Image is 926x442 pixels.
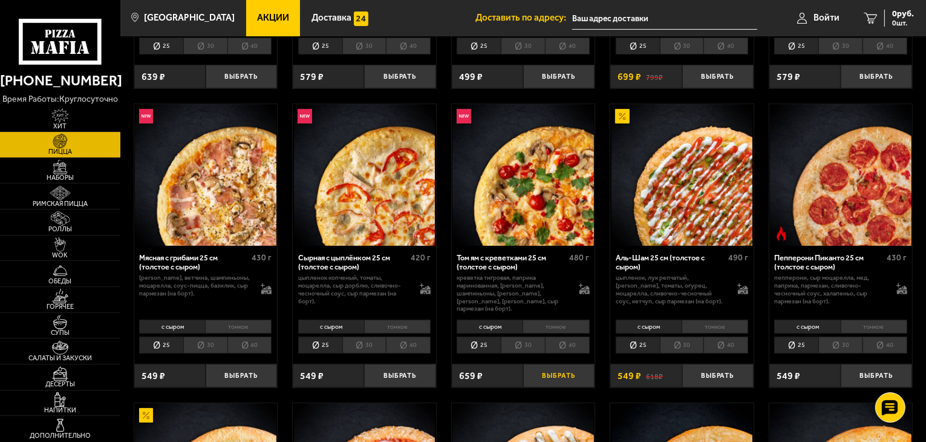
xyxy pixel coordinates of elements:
p: [PERSON_NAME], ветчина, шампиньоны, моцарелла, соус-пицца, базилик, сыр пармезан (на борт). [139,274,251,297]
li: 40 [703,38,748,54]
li: 30 [183,337,227,354]
img: Акционный [615,109,630,124]
span: 490 г [728,252,748,263]
button: Выбрать [364,65,435,88]
li: 25 [298,38,342,54]
li: 25 [139,38,183,54]
span: [GEOGRAPHIC_DATA] [144,13,235,22]
span: 480 г [570,252,590,263]
li: 25 [616,38,660,54]
span: 699 ₽ [618,72,641,82]
s: 799 ₽ [646,72,663,82]
li: 40 [862,337,907,354]
span: 549 ₽ [777,371,800,381]
a: АкционныйАль-Шам 25 см (толстое с сыром) [610,104,754,246]
button: Выбрать [841,65,912,88]
button: Выбрать [682,364,754,388]
img: 15daf4d41897b9f0e9f617042186c801.svg [354,12,368,26]
span: 549 ₽ [618,371,641,381]
li: с сыром [139,320,205,334]
div: Мясная с грибами 25 см (толстое с сыром) [139,253,249,272]
li: 30 [660,337,704,354]
li: 30 [342,38,386,54]
a: НовинкаТом ям с креветками 25 см (толстое с сыром) [452,104,595,246]
p: цыпленок, лук репчатый, [PERSON_NAME], томаты, огурец, моцарелла, сливочно-чесночный соус, кетчуп... [616,274,728,305]
img: Сырная с цыплёнком 25 см (толстое с сыром) [294,104,435,246]
li: 40 [862,38,907,54]
button: Выбрать [682,65,754,88]
li: тонкое [205,320,272,334]
span: 549 ₽ [300,371,324,381]
li: 30 [660,38,704,54]
span: 0 шт. [892,19,914,27]
span: 639 ₽ [142,72,165,82]
span: 430 г [252,252,272,263]
li: 25 [457,337,501,354]
li: 40 [703,337,748,354]
span: Доставка [311,13,351,22]
button: Выбрать [364,364,435,388]
s: 618 ₽ [646,371,663,381]
li: 40 [227,337,272,354]
img: Новинка [139,109,154,124]
span: 430 г [887,252,907,263]
img: Том ям с креветками 25 см (толстое с сыром) [452,104,594,246]
li: 40 [386,38,431,54]
li: с сыром [457,320,523,334]
span: 499 ₽ [459,72,483,82]
li: 30 [501,38,545,54]
p: креветка тигровая, паприка маринованная, [PERSON_NAME], шампиньоны, [PERSON_NAME], [PERSON_NAME],... [457,274,569,313]
span: 659 ₽ [459,371,483,381]
span: Акции [257,13,289,22]
li: тонкое [682,320,748,334]
div: Сырная с цыплёнком 25 см (толстое с сыром) [298,253,408,272]
button: Выбрать [523,65,595,88]
li: тонкое [523,320,589,334]
img: Пепперони Пиканто 25 см (толстое с сыром) [770,104,911,246]
li: 30 [342,337,386,354]
span: 579 ₽ [777,72,800,82]
li: 40 [227,38,272,54]
li: тонкое [364,320,431,334]
img: Острое блюдо [774,226,789,241]
li: 25 [774,337,818,354]
li: 40 [545,337,590,354]
span: 549 ₽ [142,371,165,381]
div: Том ям с креветками 25 см (толстое с сыром) [457,253,566,272]
li: тонкое [841,320,907,334]
li: с сыром [616,320,682,334]
input: Ваш адрес доставки [572,7,757,30]
div: Аль-Шам 25 см (толстое с сыром) [616,253,725,272]
button: Выбрать [841,364,912,388]
li: 25 [616,337,660,354]
img: Новинка [298,109,312,124]
span: 579 ₽ [300,72,324,82]
li: 25 [298,337,342,354]
img: Акционный [139,408,154,423]
li: 25 [457,38,501,54]
li: 30 [818,38,862,54]
li: 30 [183,38,227,54]
li: с сыром [298,320,364,334]
button: Выбрать [523,364,595,388]
li: 30 [501,337,545,354]
li: 40 [545,38,590,54]
button: Выбрать [206,364,277,388]
span: Доставить по адресу: [475,13,572,22]
li: 25 [774,38,818,54]
span: 420 г [411,252,431,263]
li: 25 [139,337,183,354]
li: с сыром [774,320,840,334]
a: НовинкаСырная с цыплёнком 25 см (толстое с сыром) [293,104,436,246]
img: Аль-Шам 25 см (толстое с сыром) [611,104,753,246]
div: Пепперони Пиканто 25 см (толстое с сыром) [774,253,884,272]
button: Выбрать [206,65,277,88]
a: НовинкаМясная с грибами 25 см (толстое с сыром) [134,104,278,246]
img: Мясная с грибами 25 см (толстое с сыром) [135,104,276,246]
li: 30 [818,337,862,354]
span: 0 руб. [892,10,914,18]
p: пепперони, сыр Моцарелла, мед, паприка, пармезан, сливочно-чесночный соус, халапеньо, сыр пармеза... [774,274,886,305]
p: цыпленок копченый, томаты, моцарелла, сыр дорблю, сливочно-чесночный соус, сыр пармезан (на борт). [298,274,410,305]
a: Острое блюдоПепперони Пиканто 25 см (толстое с сыром) [769,104,913,246]
span: Войти [814,13,840,22]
